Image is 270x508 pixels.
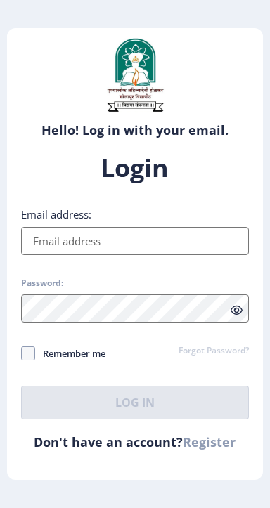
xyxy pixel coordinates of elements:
[21,386,250,419] button: Log In
[21,227,250,255] input: Email address
[21,278,63,289] label: Password:
[18,122,253,138] h6: Hello! Log in with your email.
[21,151,250,185] h1: Login
[179,345,249,358] a: Forgot Password?
[21,207,91,221] label: Email address:
[100,35,170,115] img: sulogo.png
[35,345,105,362] span: Remember me
[183,434,236,450] a: Register
[21,434,250,450] h6: Don't have an account?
